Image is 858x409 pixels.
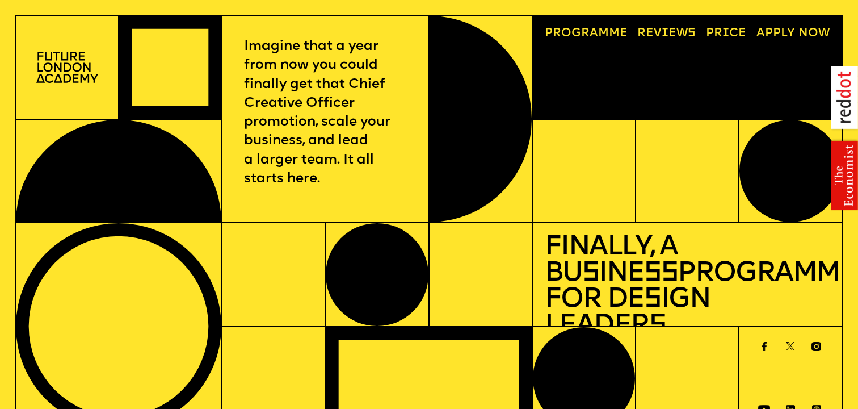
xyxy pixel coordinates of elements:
a: Reviews [632,22,702,46]
a: Programme [539,22,633,46]
span: a [590,27,598,39]
p: Imagine that a year from now you could finally get that Chief Creative Officer promotion, scale y... [244,37,407,189]
span: s [582,260,599,287]
span: s [644,286,661,314]
a: Apply now [750,22,835,46]
a: Price [700,22,752,46]
span: A [756,27,765,39]
h1: Finally, a Bu ine Programme for De ign Leader [545,235,830,340]
span: ss [644,260,678,287]
span: s [649,312,666,340]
